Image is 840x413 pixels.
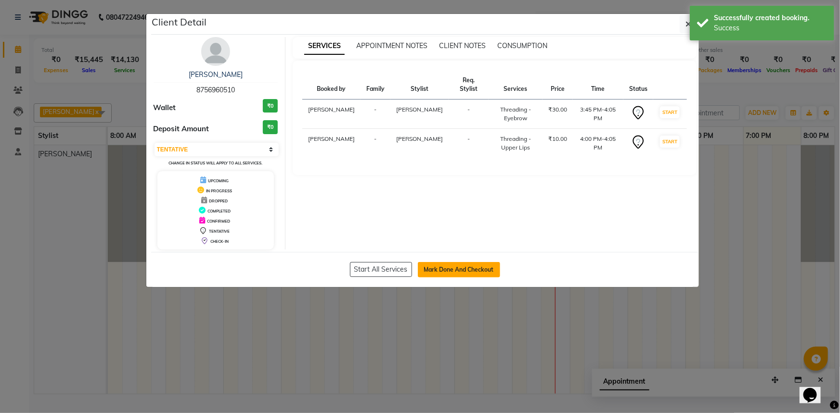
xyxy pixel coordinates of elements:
th: Family [361,70,390,100]
span: CONFIRMED [207,219,230,224]
span: 8756960510 [196,86,235,94]
td: 4:00 PM-4:05 PM [573,129,623,158]
td: - [449,129,489,158]
span: CLIENT NOTES [439,41,486,50]
th: Booked by [302,70,361,100]
div: Successfully created booking. [714,13,827,23]
button: START [660,106,680,118]
td: - [361,129,390,158]
th: Time [573,70,623,100]
span: [PERSON_NAME] [396,135,443,142]
button: Mark Done And Checkout [418,262,500,277]
div: ₹10.00 [548,135,567,143]
h3: ₹0 [263,120,278,134]
th: Req. Stylist [449,70,489,100]
img: avatar [201,37,230,66]
h5: Client Detail [152,15,207,29]
span: COMPLETED [207,209,231,213]
td: 3:45 PM-4:05 PM [573,100,623,129]
th: Price [543,70,573,100]
div: Threading - Eyebrow [494,105,537,123]
div: ₹30.00 [548,105,567,114]
span: CONSUMPTION [497,41,547,50]
span: IN PROGRESS [206,188,232,193]
span: [PERSON_NAME] [396,106,443,113]
small: Change in status will apply to all services. [168,161,262,165]
th: Services [489,70,543,100]
span: SERVICES [304,38,345,55]
span: DROPPED [209,199,228,203]
td: [PERSON_NAME] [302,100,361,129]
span: UPCOMING [208,178,229,183]
h3: ₹0 [263,99,278,113]
td: - [361,100,390,129]
span: Wallet [154,102,176,113]
span: CHECK-IN [210,239,229,244]
iframe: chat widget [800,375,830,403]
td: - [449,100,489,129]
button: Start All Services [350,262,412,277]
span: TENTATIVE [209,229,230,234]
span: Deposit Amount [154,124,209,135]
th: Status [623,70,653,100]
span: APPOINTMENT NOTES [356,41,427,50]
div: Success [714,23,827,33]
td: [PERSON_NAME] [302,129,361,158]
div: Threading - Upper Lips [494,135,537,152]
th: Stylist [390,70,449,100]
a: [PERSON_NAME] [189,70,243,79]
button: START [660,136,680,148]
